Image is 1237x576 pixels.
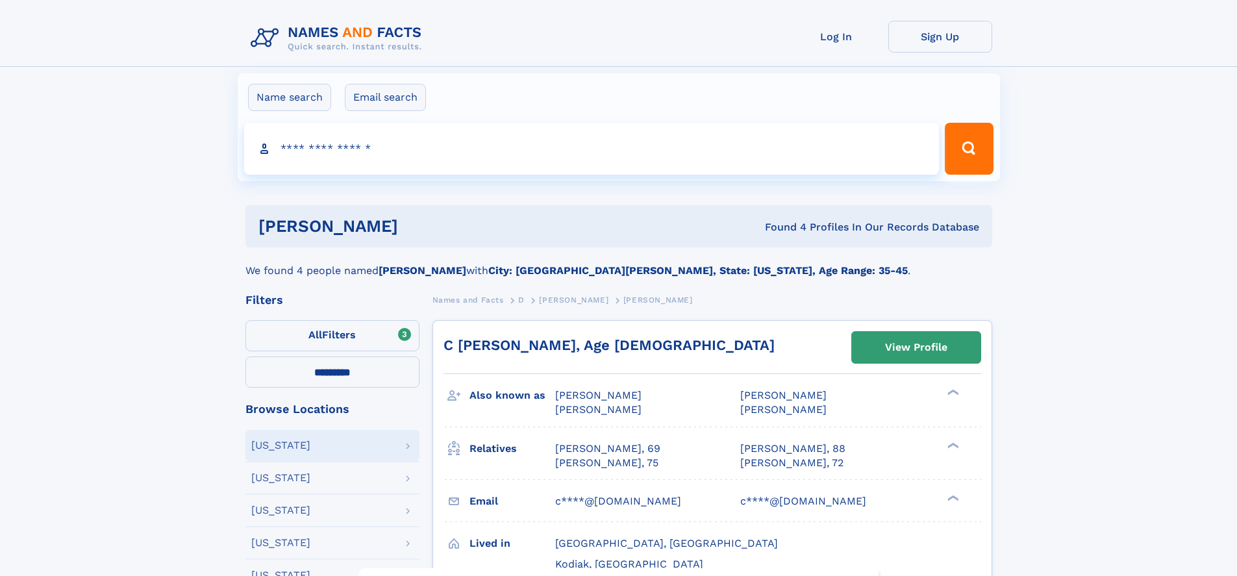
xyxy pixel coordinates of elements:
[258,218,582,234] h1: [PERSON_NAME]
[945,123,993,175] button: Search Button
[539,292,608,308] a: [PERSON_NAME]
[740,456,843,470] a: [PERSON_NAME], 72
[469,384,555,407] h3: Also known as
[555,403,642,416] span: [PERSON_NAME]
[852,332,981,363] a: View Profile
[469,438,555,460] h3: Relatives
[432,292,504,308] a: Names and Facts
[345,84,426,111] label: Email search
[251,505,310,516] div: [US_STATE]
[555,558,703,570] span: Kodiak, [GEOGRAPHIC_DATA]
[469,490,555,512] h3: Email
[244,123,940,175] input: search input
[740,403,827,416] span: [PERSON_NAME]
[944,388,960,397] div: ❯
[740,442,845,456] a: [PERSON_NAME], 88
[539,295,608,305] span: [PERSON_NAME]
[245,403,419,415] div: Browse Locations
[555,456,658,470] a: [PERSON_NAME], 75
[251,440,310,451] div: [US_STATE]
[469,532,555,555] h3: Lived in
[379,264,466,277] b: [PERSON_NAME]
[944,494,960,502] div: ❯
[308,329,322,341] span: All
[245,21,432,56] img: Logo Names and Facts
[518,292,525,308] a: D
[784,21,888,53] a: Log In
[740,389,827,401] span: [PERSON_NAME]
[555,389,642,401] span: [PERSON_NAME]
[248,84,331,111] label: Name search
[555,537,778,549] span: [GEOGRAPHIC_DATA], [GEOGRAPHIC_DATA]
[581,220,979,234] div: Found 4 Profiles In Our Records Database
[555,442,660,456] a: [PERSON_NAME], 69
[888,21,992,53] a: Sign Up
[885,332,947,362] div: View Profile
[251,473,310,483] div: [US_STATE]
[518,295,525,305] span: D
[245,247,992,279] div: We found 4 people named with .
[444,337,775,353] a: C [PERSON_NAME], Age [DEMOGRAPHIC_DATA]
[623,295,693,305] span: [PERSON_NAME]
[944,441,960,449] div: ❯
[245,320,419,351] label: Filters
[251,538,310,548] div: [US_STATE]
[488,264,908,277] b: City: [GEOGRAPHIC_DATA][PERSON_NAME], State: [US_STATE], Age Range: 35-45
[245,294,419,306] div: Filters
